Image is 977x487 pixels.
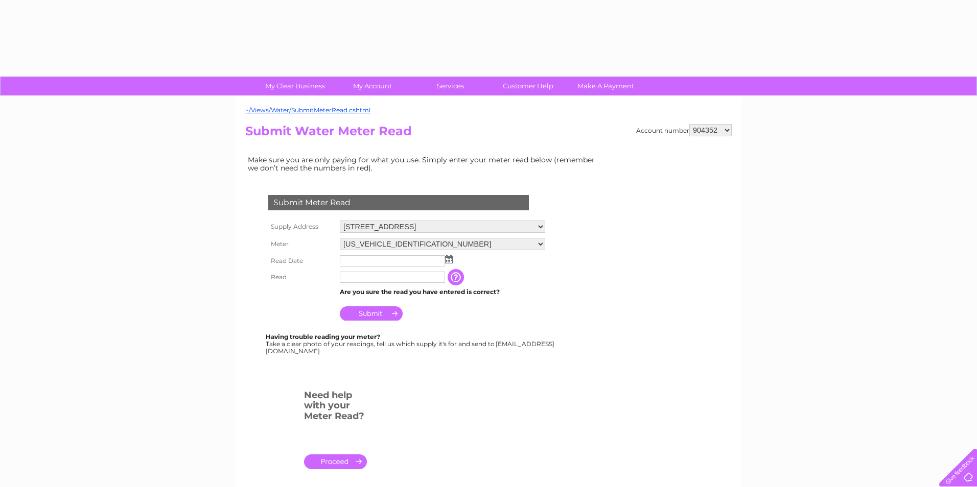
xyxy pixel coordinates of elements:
[266,218,337,235] th: Supply Address
[564,77,648,95] a: Make A Payment
[304,454,367,469] a: .
[636,124,732,136] div: Account number
[245,124,732,143] h2: Submit Water Meter Read
[253,77,337,95] a: My Clear Business
[304,388,367,427] h3: Need help with your Meter Read?
[266,235,337,253] th: Meter
[268,195,529,210] div: Submit Meter Read
[445,255,453,263] img: ...
[486,77,570,95] a: Customer Help
[245,153,603,175] td: Make sure you are only paying for what you use. Simply enter your meter read below (remember we d...
[266,333,556,354] div: Take a clear photo of your readings, tell us which supply it's for and send to [EMAIL_ADDRESS][DO...
[266,333,380,340] b: Having trouble reading your meter?
[266,269,337,285] th: Read
[337,285,548,299] td: Are you sure the read you have entered is correct?
[266,253,337,269] th: Read Date
[245,106,370,114] a: ~/Views/Water/SubmitMeterRead.cshtml
[448,269,466,285] input: Information
[408,77,493,95] a: Services
[340,306,403,321] input: Submit
[331,77,415,95] a: My Account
